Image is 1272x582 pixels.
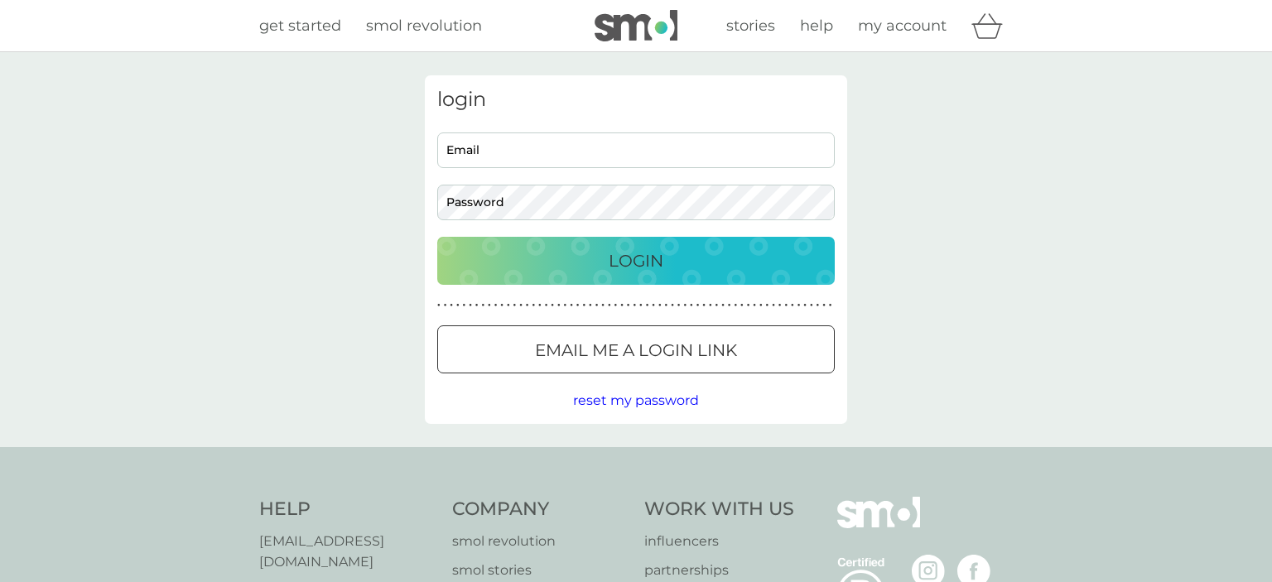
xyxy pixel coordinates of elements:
p: ● [766,301,769,310]
p: Login [609,248,663,274]
p: ● [444,301,447,310]
button: Email me a login link [437,325,835,373]
p: ● [576,301,580,310]
h4: Company [452,497,629,522]
span: stories [726,17,775,35]
a: get started [259,14,341,38]
p: ● [778,301,782,310]
p: ● [709,301,712,310]
p: ● [683,301,687,310]
button: reset my password [573,390,699,411]
p: ● [646,301,649,310]
p: ● [589,301,592,310]
h4: Help [259,497,436,522]
a: smol stories [452,560,629,581]
p: Email me a login link [535,337,737,363]
p: ● [526,301,529,310]
img: smol [595,10,677,41]
p: ● [784,301,788,310]
h3: login [437,88,835,112]
button: Login [437,237,835,285]
p: ● [488,301,491,310]
a: smol revolution [366,14,482,38]
p: ● [740,301,744,310]
p: ● [500,301,503,310]
p: ● [715,301,719,310]
a: stories [726,14,775,38]
p: ● [614,301,618,310]
p: ● [551,301,554,310]
p: ● [627,301,630,310]
span: my account [858,17,947,35]
span: help [800,17,833,35]
div: basket [971,9,1013,42]
p: ● [696,301,700,310]
p: ● [582,301,585,310]
p: ● [519,301,523,310]
p: ● [690,301,693,310]
p: ● [564,301,567,310]
p: ● [652,301,655,310]
p: ● [665,301,668,310]
p: ● [810,301,813,310]
p: ● [469,301,472,310]
p: ● [437,301,441,310]
p: ● [772,301,775,310]
p: ● [759,301,763,310]
p: ● [620,301,624,310]
p: ● [507,301,510,310]
a: [EMAIL_ADDRESS][DOMAIN_NAME] [259,531,436,573]
p: ● [753,301,756,310]
p: ● [829,301,832,310]
span: smol revolution [366,17,482,35]
p: ● [817,301,820,310]
p: ● [747,301,750,310]
p: ● [557,301,561,310]
h4: Work With Us [644,497,794,522]
p: ● [728,301,731,310]
img: smol [837,497,920,553]
p: ● [677,301,681,310]
a: help [800,14,833,38]
p: ● [538,301,542,310]
a: smol revolution [452,531,629,552]
p: ● [494,301,498,310]
p: ● [450,301,453,310]
p: ● [721,301,725,310]
span: reset my password [573,392,699,408]
p: ● [671,301,674,310]
p: ● [702,301,706,310]
p: ● [658,301,662,310]
a: influencers [644,531,794,552]
a: partnerships [644,560,794,581]
p: ● [463,301,466,310]
p: ● [791,301,794,310]
p: ● [608,301,611,310]
p: ● [803,301,807,310]
p: ● [456,301,460,310]
p: ● [475,301,479,310]
p: ● [532,301,535,310]
p: ● [639,301,643,310]
p: ● [797,301,801,310]
p: ● [595,301,599,310]
p: ● [545,301,548,310]
p: ● [570,301,573,310]
a: my account [858,14,947,38]
p: ● [633,301,636,310]
p: ● [822,301,826,310]
p: ● [513,301,517,310]
p: ● [601,301,605,310]
p: ● [734,301,737,310]
span: get started [259,17,341,35]
p: ● [481,301,484,310]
